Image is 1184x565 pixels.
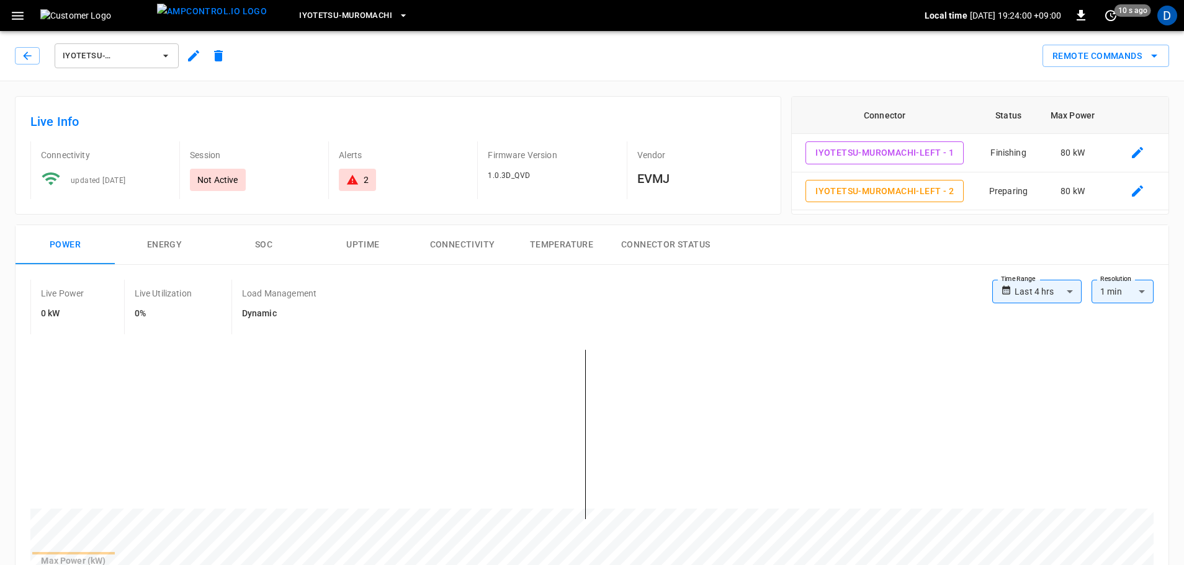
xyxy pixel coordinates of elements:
[637,149,766,161] p: Vendor
[637,169,766,189] h6: EVMJ
[805,180,964,203] button: IYOTETSU-MUROMACHI-LEFT - 2
[1101,6,1121,25] button: set refresh interval
[1015,280,1082,303] div: Last 4 hrs
[792,97,978,134] th: Connector
[512,225,611,265] button: Temperature
[63,49,155,63] span: IYOTETSU-MUROMACHI-LEFT
[413,225,512,265] button: Connectivity
[488,171,530,180] span: 1.0.3D_QVD
[242,287,316,300] p: Load Management
[1043,45,1169,68] button: Remote Commands
[925,9,967,22] p: Local time
[40,9,152,22] img: Customer Logo
[978,97,1039,134] th: Status
[214,225,313,265] button: SOC
[1039,97,1106,134] th: Max Power
[135,287,192,300] p: Live Utilization
[1092,280,1154,303] div: 1 min
[1039,172,1106,211] td: 80 kW
[135,307,192,321] h6: 0%
[41,287,84,300] p: Live Power
[41,307,84,321] h6: 0 kW
[1100,274,1131,284] label: Resolution
[294,4,413,28] button: Iyotetsu-Muromachi
[1043,45,1169,68] div: remote commands options
[339,149,467,161] p: Alerts
[30,112,766,131] h6: Live Info
[157,4,267,19] img: ampcontrol.io logo
[197,174,238,186] p: Not Active
[1114,4,1151,17] span: 10 s ago
[55,43,179,68] button: IYOTETSU-MUROMACHI-LEFT
[364,174,369,186] div: 2
[190,149,318,161] p: Session
[611,225,720,265] button: Connector Status
[1001,274,1036,284] label: Time Range
[16,225,115,265] button: Power
[805,141,964,164] button: IYOTETSU-MUROMACHI-LEFT - 1
[488,149,616,161] p: Firmware Version
[313,225,413,265] button: Uptime
[1039,134,1106,172] td: 80 kW
[978,134,1039,172] td: Finishing
[970,9,1061,22] p: [DATE] 19:24:00 +09:00
[1157,6,1177,25] div: profile-icon
[115,225,214,265] button: Energy
[978,172,1039,211] td: Preparing
[299,9,392,23] span: Iyotetsu-Muromachi
[71,176,126,185] span: updated [DATE]
[242,307,316,321] h6: Dynamic
[792,97,1168,210] table: connector table
[41,149,169,161] p: Connectivity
